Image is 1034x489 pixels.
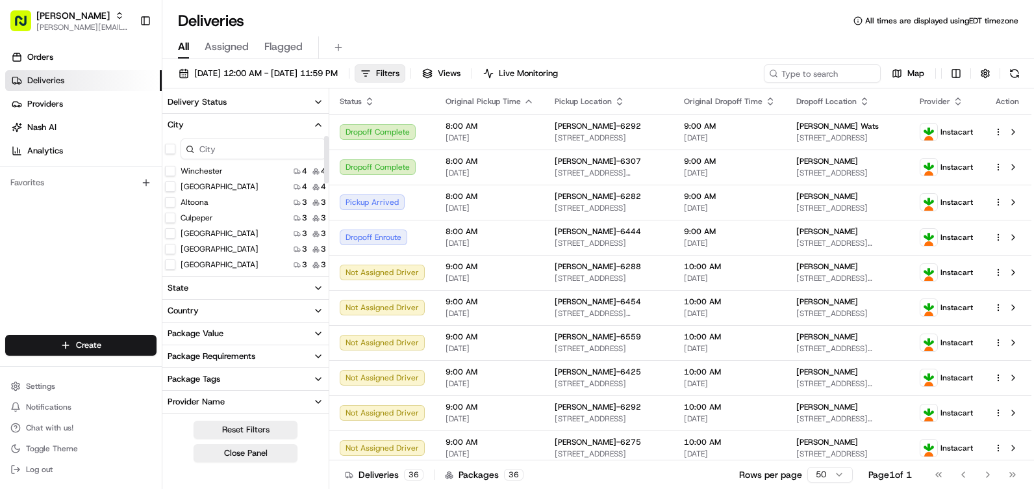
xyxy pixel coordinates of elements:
button: [PERSON_NAME] [36,9,110,22]
img: Nash [13,13,39,39]
span: [DATE] [446,308,534,319]
span: [DATE] [684,308,775,319]
span: [DATE] [684,343,775,354]
h1: Deliveries [178,10,244,31]
span: [PERSON_NAME] [796,297,858,307]
img: 1736555255976-a54dd68f-1ca7-489b-9aae-adbdc363a1c4 [13,124,36,148]
span: [STREET_ADDRESS][PERSON_NAME] [555,168,663,178]
img: profile_instacart_ahold_partner.png [920,264,937,281]
span: [PERSON_NAME] [796,226,858,237]
span: [PERSON_NAME]-6425 [555,367,641,377]
span: All [178,39,189,55]
span: Orders [27,51,53,63]
div: Package Value [168,328,223,339]
p: Rows per page [739,468,802,481]
span: [STREET_ADDRESS] [555,238,663,248]
span: Instacart [940,373,973,383]
input: City [181,139,326,159]
span: [STREET_ADDRESS][PERSON_NAME] [796,414,899,424]
div: 📗 [13,190,23,200]
div: Provider Name [168,396,225,408]
span: Deliveries [27,75,64,86]
span: 8:00 AM [446,121,534,131]
button: Views [416,64,466,83]
img: profile_instacart_ahold_partner.png [920,159,937,176]
span: [PERSON_NAME] Wats [796,121,879,131]
span: [PERSON_NAME]-6288 [555,261,641,272]
span: 3 [321,228,326,239]
span: [PERSON_NAME][EMAIL_ADDRESS][PERSON_NAME][DOMAIN_NAME] [36,22,129,33]
span: [DATE] [684,203,775,213]
span: Chat with us! [26,423,73,433]
p: Welcome 👋 [13,52,236,73]
span: [DATE] [684,238,775,248]
span: 10:00 AM [684,261,775,272]
span: Knowledge Base [26,189,99,202]
span: [STREET_ADDRESS] [555,343,663,354]
span: Filters [376,68,399,79]
span: Flagged [264,39,303,55]
span: Instacart [940,408,973,418]
button: Package Tags [162,368,329,390]
button: State [162,277,329,299]
span: 3 [321,259,326,270]
span: Status [340,96,362,107]
span: [PERSON_NAME] [796,261,858,272]
span: 9:00 AM [446,332,534,342]
span: Instacart [940,337,973,348]
span: Instacart [940,443,973,453]
span: [DATE] [446,168,534,178]
a: 💻API Documentation [105,183,214,207]
span: 10:00 AM [684,332,775,342]
span: [DATE] 12:00 AM - [DATE] 11:59 PM [194,68,338,79]
span: Instacart [940,127,973,137]
span: [DATE] [446,203,534,213]
span: [STREET_ADDRESS] [796,133,899,143]
div: State [168,282,188,294]
span: Provider [920,96,950,107]
img: profile_instacart_ahold_partner.png [920,440,937,456]
span: [DATE] [684,449,775,459]
span: 9:00 AM [446,367,534,377]
span: Instacart [940,162,973,172]
span: Views [438,68,460,79]
span: Toggle Theme [26,443,78,454]
span: Notifications [26,402,71,412]
span: [PERSON_NAME]-6307 [555,156,641,166]
button: Live Monitoring [477,64,564,83]
label: Culpeper [181,213,213,223]
span: [DATE] [446,133,534,143]
div: Start new chat [44,124,213,137]
div: 💻 [110,190,120,200]
span: [DATE] [446,273,534,284]
span: API Documentation [123,189,208,202]
span: [STREET_ADDRESS] [555,414,663,424]
span: Live Monitoring [499,68,558,79]
span: 3 [321,213,326,223]
button: Log out [5,460,157,479]
span: 3 [302,213,307,223]
a: Deliveries [5,70,162,91]
span: 9:00 AM [684,191,775,202]
span: [STREET_ADDRESS][PERSON_NAME] [796,273,899,284]
div: Package Tags [168,373,220,385]
button: Provider Name [162,391,329,413]
span: 10:00 AM [684,367,775,377]
span: 4 [321,181,326,192]
span: Instacart [940,197,973,207]
span: [PERSON_NAME]-6454 [555,297,641,307]
span: Instacart [940,267,973,278]
label: Altoona [181,197,208,207]
span: [DATE] [684,168,775,178]
div: Action [994,96,1021,107]
img: profile_instacart_ahold_partner.png [920,299,937,316]
a: Powered byPylon [92,220,157,230]
span: [STREET_ADDRESS] [555,273,663,284]
span: [DATE] [446,449,534,459]
a: 📗Knowledge Base [8,183,105,207]
span: 3 [321,244,326,254]
span: Dropoff Location [796,96,857,107]
span: Pylon [129,220,157,230]
span: [DATE] [684,378,775,389]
